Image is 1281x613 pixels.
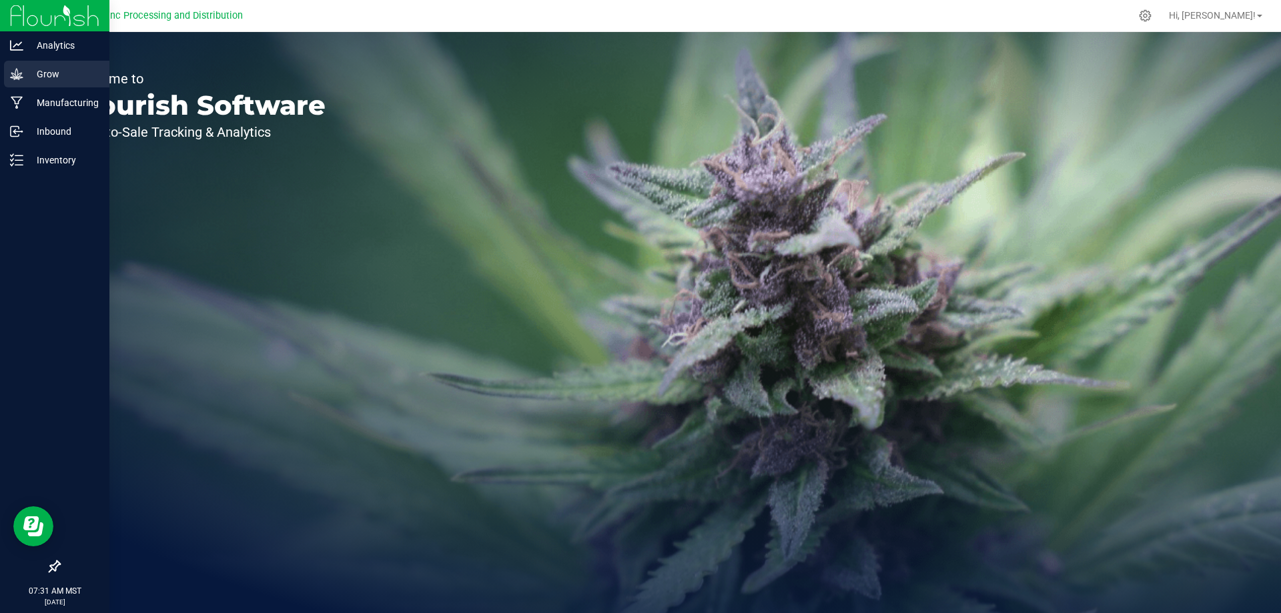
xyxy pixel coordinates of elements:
[1137,9,1154,22] div: Manage settings
[23,95,103,111] p: Manufacturing
[23,152,103,168] p: Inventory
[10,39,23,52] inline-svg: Analytics
[13,506,53,546] iframe: Resource center
[72,125,326,139] p: Seed-to-Sale Tracking & Analytics
[10,153,23,167] inline-svg: Inventory
[23,66,103,82] p: Grow
[10,125,23,138] inline-svg: Inbound
[1169,10,1256,21] span: Hi, [PERSON_NAME]!
[39,10,243,21] span: Globe Farmacy Inc Processing and Distribution
[23,37,103,53] p: Analytics
[72,72,326,85] p: Welcome to
[6,585,103,597] p: 07:31 AM MST
[10,96,23,109] inline-svg: Manufacturing
[23,123,103,139] p: Inbound
[10,67,23,81] inline-svg: Grow
[72,92,326,119] p: Flourish Software
[6,597,103,607] p: [DATE]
